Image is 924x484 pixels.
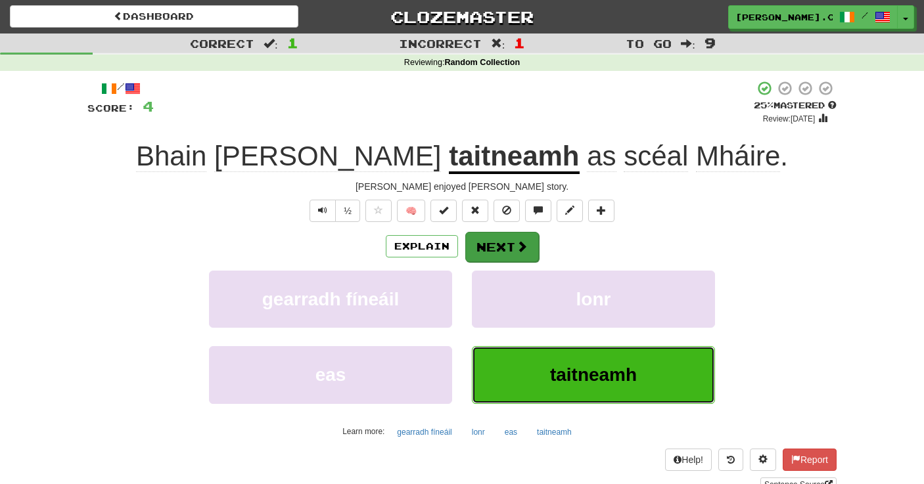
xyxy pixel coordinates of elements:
span: Incorrect [399,37,482,50]
button: taitneamh [530,422,579,442]
button: 🧠 [397,200,425,222]
div: / [87,80,154,97]
div: Text-to-speech controls [307,200,360,222]
button: gearradh fíneáil [209,271,452,328]
span: taitneamh [550,364,637,385]
button: gearradh fíneáil [390,422,459,442]
strong: Random Collection [444,58,520,67]
a: [PERSON_NAME].c123 / [728,5,898,29]
button: Ignore sentence (alt+i) [494,200,520,222]
span: scéal [624,141,688,172]
button: eas [209,346,452,403]
span: : [681,38,695,49]
span: eas [315,364,346,385]
button: Set this sentence to 100% Mastered (alt+m) [430,200,457,222]
a: Dashboard [10,5,298,28]
span: Score: [87,102,135,114]
span: 25 % [754,100,774,110]
span: 1 [514,35,525,51]
button: Explain [386,235,458,257]
button: taitneamh [472,346,715,403]
button: Edit sentence (alt+d) [557,200,583,222]
span: 9 [705,35,716,51]
span: 4 [143,98,154,114]
span: : [264,38,278,49]
span: lonr [576,289,611,309]
span: 1 [287,35,298,51]
small: Learn more: [342,427,384,436]
button: Round history (alt+y) [718,449,743,471]
button: Report [783,449,837,471]
a: Clozemaster [318,5,607,28]
span: [PERSON_NAME] [214,141,441,172]
button: Help! [665,449,712,471]
button: Add to collection (alt+a) [588,200,614,222]
div: Mastered [754,100,837,112]
span: . [580,141,789,172]
button: Next [465,232,539,262]
button: eas [497,422,524,442]
button: Discuss sentence (alt+u) [525,200,551,222]
span: / [862,11,868,20]
span: Correct [190,37,254,50]
span: gearradh fíneáil [262,289,400,309]
span: [PERSON_NAME].c123 [735,11,833,23]
u: taitneamh [449,141,579,174]
span: as [587,141,616,172]
button: lonr [472,271,715,328]
span: To go [626,37,672,50]
span: : [491,38,505,49]
button: Play sentence audio (ctl+space) [310,200,336,222]
small: Review: [DATE] [763,114,816,123]
span: Mháire [696,141,780,172]
button: lonr [465,422,492,442]
div: [PERSON_NAME] enjoyed [PERSON_NAME] story. [87,180,837,193]
button: ½ [335,200,360,222]
button: Favorite sentence (alt+f) [365,200,392,222]
span: Bhain [136,141,206,172]
button: Reset to 0% Mastered (alt+r) [462,200,488,222]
